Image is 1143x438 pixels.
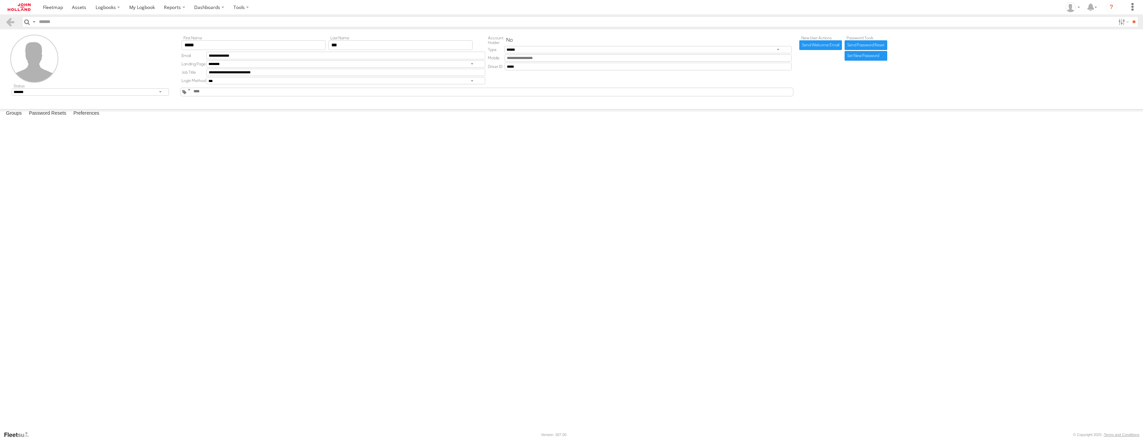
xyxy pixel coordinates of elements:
label: Search Filter Options [1116,17,1130,27]
a: Send Password Reset [845,40,887,50]
label: Search Query [31,17,37,27]
label: New User Actions [799,36,842,40]
a: Visit our Website [4,431,34,438]
label: First Name [182,36,325,40]
label: Landing Page [182,60,206,68]
label: Preferences [70,109,103,118]
a: Back to previous Page [5,17,15,27]
label: Last Name [328,36,472,40]
label: Job Title [182,69,206,76]
label: Password Tools [845,36,887,40]
i: ? [1106,2,1117,13]
a: Send Welcome Email [799,40,842,50]
label: Email [182,52,206,59]
label: Password Resets [26,109,70,118]
label: Type [488,46,505,53]
label: Mobile [488,54,505,62]
span: No [506,37,513,44]
div: © Copyright 2025 - [1073,433,1139,437]
a: Terms and Conditions [1104,433,1139,437]
div: Version: 307.00 [541,433,567,437]
label: Manually enter new password [845,51,887,61]
label: Account Holder [488,36,505,45]
div: Adam Dippie [1063,2,1082,12]
label: Login Method [182,77,206,84]
img: jhg-logo.svg [8,3,31,11]
label: Driver ID [488,63,505,70]
a: Return to Dashboard [2,2,37,13]
label: Groups [3,109,25,118]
